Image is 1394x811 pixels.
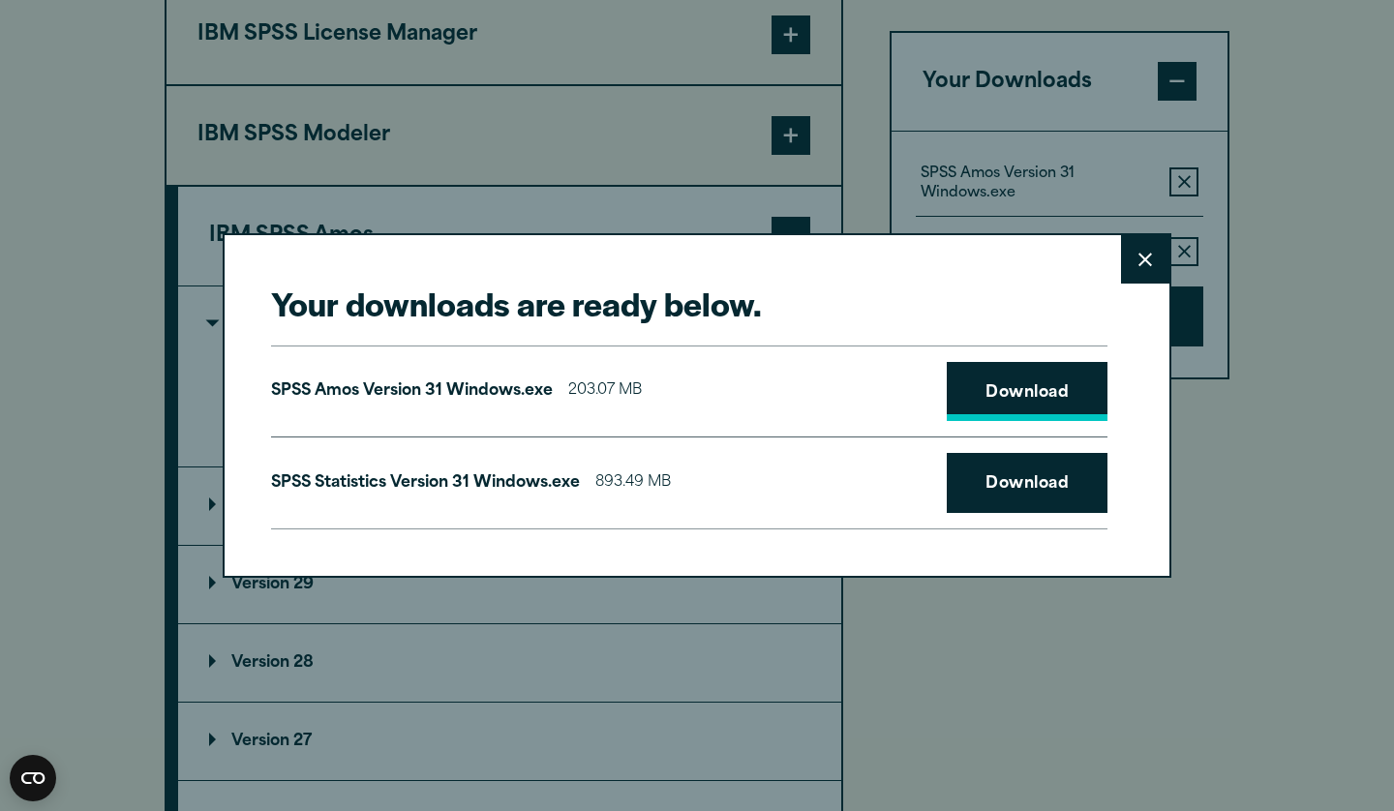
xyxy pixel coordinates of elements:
[271,377,553,405] p: SPSS Amos Version 31 Windows.exe
[947,362,1107,422] a: Download
[271,282,1107,325] h2: Your downloads are ready below.
[10,755,56,801] button: Open CMP widget
[271,469,580,497] p: SPSS Statistics Version 31 Windows.exe
[947,453,1107,513] a: Download
[595,469,671,497] span: 893.49 MB
[568,377,642,405] span: 203.07 MB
